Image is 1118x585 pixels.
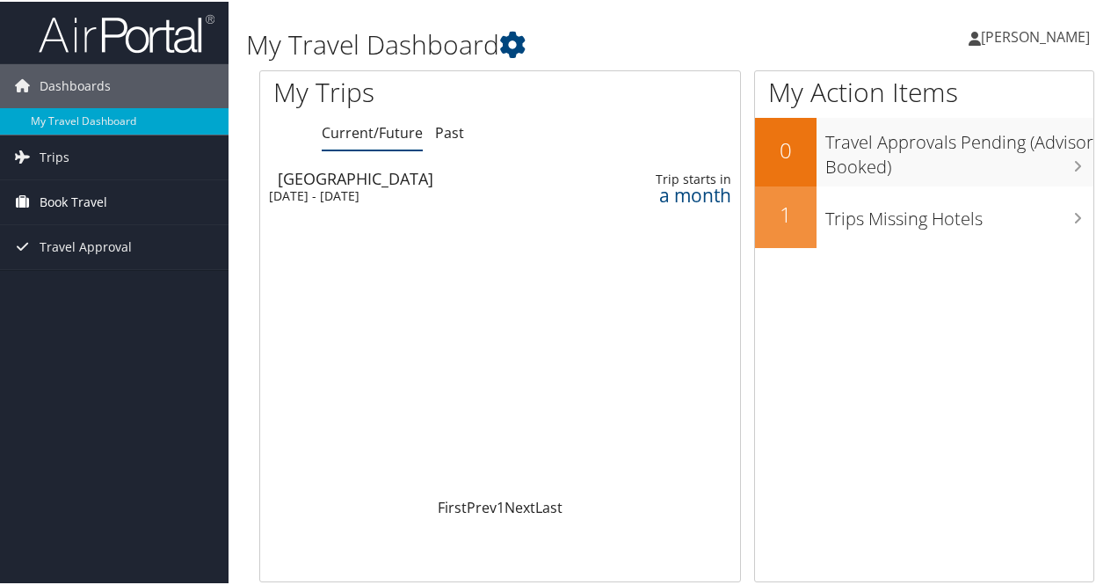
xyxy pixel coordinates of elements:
a: Current/Future [322,121,423,141]
a: 1 [497,496,505,516]
img: airportal-logo.png [39,11,214,53]
a: [PERSON_NAME] [969,9,1107,62]
div: Trip starts in [630,170,731,186]
h3: Trips Missing Hotels [825,196,1093,230]
h1: My Trips [273,72,526,109]
a: Prev [467,496,497,516]
a: Past [435,121,464,141]
a: Last [535,496,563,516]
span: Trips [40,134,69,178]
span: Travel Approval [40,223,132,267]
h2: 1 [755,198,817,228]
h1: My Travel Dashboard [246,25,820,62]
a: Next [505,496,535,516]
div: [DATE] - [DATE] [269,186,568,202]
span: [PERSON_NAME] [981,26,1090,45]
a: 0Travel Approvals Pending (Advisor Booked) [755,116,1093,184]
span: Book Travel [40,179,107,223]
div: a month [630,186,731,201]
h2: 0 [755,134,817,164]
a: 1Trips Missing Hotels [755,185,1093,246]
h1: My Action Items [755,72,1093,109]
span: Dashboards [40,62,111,106]
div: [GEOGRAPHIC_DATA] [278,169,577,185]
a: First [438,496,467,516]
h3: Travel Approvals Pending (Advisor Booked) [825,120,1093,178]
